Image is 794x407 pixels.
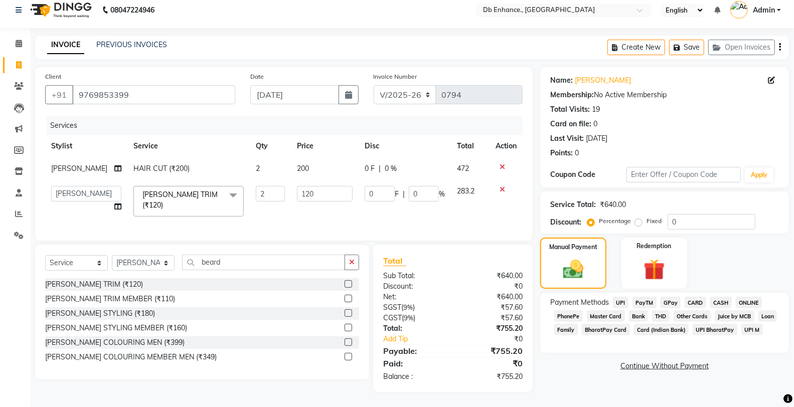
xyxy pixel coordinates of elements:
[453,271,530,281] div: ₹640.00
[376,323,453,334] div: Total:
[376,302,453,313] div: ( )
[542,361,787,371] a: Continue Without Payment
[715,310,754,322] span: Juice by MCB
[634,324,689,335] span: Card (Indian Bank)
[758,310,777,322] span: Loan
[730,1,748,19] img: Admin
[439,189,445,199] span: %
[51,164,107,173] span: [PERSON_NAME]
[453,345,530,357] div: ₹755.20
[45,72,61,81] label: Client
[599,217,631,226] label: Percentage
[45,308,155,319] div: [PERSON_NAME] STYLING (₹180)
[626,167,741,182] input: Enter Offer / Coupon Code
[550,169,626,180] div: Coupon Code
[365,163,375,174] span: 0 F
[745,167,773,182] button: Apply
[297,164,309,173] span: 200
[674,310,711,322] span: Other Cards
[395,189,399,199] span: F
[376,357,453,369] div: Paid:
[466,334,530,344] div: ₹0
[376,292,453,302] div: Net:
[47,36,84,54] a: INVOICE
[637,242,672,251] label: Redemption
[753,5,775,16] span: Admin
[550,75,573,86] div: Name:
[490,135,523,157] th: Action
[133,164,190,173] span: HAIR CUT (₹200)
[250,135,291,157] th: Qty
[376,345,453,357] div: Payable:
[383,313,402,322] span: CGST
[575,75,631,86] a: [PERSON_NAME]
[669,40,704,55] button: Save
[613,297,628,308] span: UPI
[708,40,775,55] button: Open Invoices
[554,310,583,322] span: PhonePe
[652,310,670,322] span: THD
[96,40,167,49] a: PREVIOUS INVOICES
[45,337,185,348] div: [PERSON_NAME] COLOURING MEN (₹399)
[453,371,530,382] div: ₹755.20
[46,116,530,135] div: Services
[550,90,779,100] div: No Active Membership
[72,85,235,104] input: Search by Name/Mobile/Email/Code
[592,104,600,115] div: 19
[403,189,405,199] span: |
[550,297,609,308] span: Payment Methods
[685,297,706,308] span: CARD
[163,200,168,210] a: x
[403,303,413,311] span: 9%
[379,163,381,174] span: |
[453,313,530,323] div: ₹57.60
[142,190,218,210] span: [PERSON_NAME] TRIM (₹120)
[453,357,530,369] div: ₹0
[632,297,657,308] span: PayTM
[736,297,762,308] span: ONLINE
[376,334,465,344] a: Add Tip
[453,281,530,292] div: ₹0
[385,163,397,174] span: 0 %
[741,324,763,335] span: UPI M
[383,256,406,266] span: Total
[291,135,359,157] th: Price
[453,323,530,334] div: ₹755.20
[582,324,630,335] span: BharatPay Card
[554,324,578,335] span: Family
[376,271,453,281] div: Sub Total:
[549,243,597,252] label: Manual Payment
[453,302,530,313] div: ₹57.60
[557,258,590,281] img: _cash.svg
[182,255,345,270] input: Search or Scan
[250,72,264,81] label: Date
[600,199,626,210] div: ₹640.00
[376,281,453,292] div: Discount:
[550,90,594,100] div: Membership:
[550,133,584,144] div: Last Visit:
[45,279,143,290] div: [PERSON_NAME] TRIM (₹120)
[45,352,217,362] div: [PERSON_NAME] COLOURING MEMBER MEN (₹349)
[647,217,662,226] label: Fixed
[575,148,579,158] div: 0
[127,135,250,157] th: Service
[593,119,597,129] div: 0
[550,199,596,210] div: Service Total:
[374,72,417,81] label: Invoice Number
[45,85,73,104] button: +91
[550,119,591,129] div: Card on file:
[710,297,732,308] span: CASH
[661,297,681,308] span: GPay
[586,133,607,144] div: [DATE]
[359,135,451,157] th: Disc
[637,257,672,283] img: _gift.svg
[404,314,413,322] span: 9%
[45,135,127,157] th: Stylist
[457,164,469,173] span: 472
[45,323,187,333] div: [PERSON_NAME] STYLING MEMBER (₹160)
[550,104,590,115] div: Total Visits:
[376,313,453,323] div: ( )
[45,294,175,304] div: [PERSON_NAME] TRIM MEMBER (₹110)
[376,371,453,382] div: Balance :
[629,310,649,322] span: Bank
